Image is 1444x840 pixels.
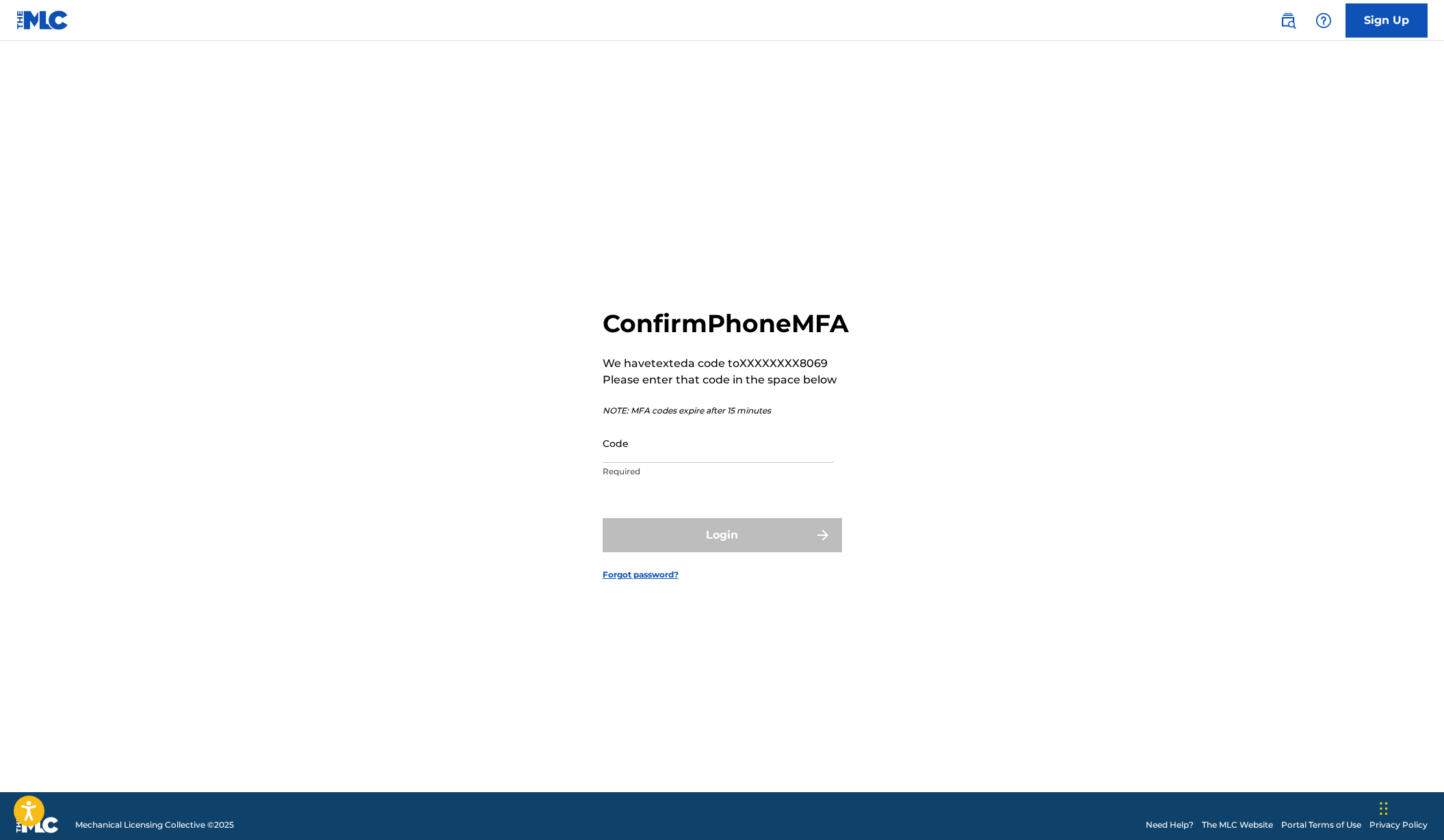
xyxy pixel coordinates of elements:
[1369,819,1428,831] a: Privacy Policy
[1281,819,1361,831] a: Portal Terms of Use
[75,819,234,831] span: Mechanical Licensing Collective © 2025
[603,372,849,388] p: Please enter that code in the space below
[1274,7,1302,34] a: Public Search
[16,10,69,30] img: MLC Logo
[603,308,849,339] h2: Confirm Phone MFA
[603,355,849,372] p: We have texted a code to XXXXXXXX8069
[1315,12,1332,29] img: help
[1202,819,1273,831] a: The MLC Website
[1280,12,1296,29] img: search
[1376,774,1444,840] iframe: Chat Widget
[603,465,834,478] p: Required
[16,817,59,833] img: logo
[1310,7,1337,34] div: Help
[1380,788,1388,829] div: Drag
[1345,3,1428,38] a: Sign Up
[1146,819,1194,831] a: Need Help?
[603,569,679,581] a: Forgot password?
[603,405,849,417] p: NOTE: MFA codes expire after 15 minutes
